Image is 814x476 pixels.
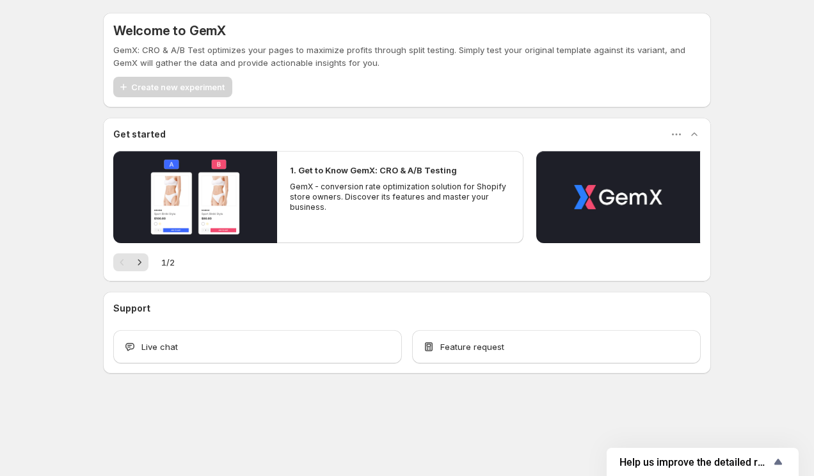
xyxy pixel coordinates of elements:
p: GemX: CRO & A/B Test optimizes your pages to maximize profits through split testing. Simply test ... [113,44,701,69]
h5: Welcome to GemX [113,23,226,38]
p: GemX - conversion rate optimization solution for Shopify store owners. Discover its features and ... [290,182,510,212]
h3: Get started [113,128,166,141]
button: Show survey - Help us improve the detailed report for A/B campaigns [619,454,786,470]
nav: Pagination [113,253,148,271]
span: 1 / 2 [161,256,175,269]
h3: Support [113,302,150,315]
span: Feature request [440,340,504,353]
h2: 1. Get to Know GemX: CRO & A/B Testing [290,164,457,177]
span: Live chat [141,340,178,353]
button: Play video [113,151,277,243]
span: Help us improve the detailed report for A/B campaigns [619,456,770,468]
button: Play video [536,151,700,243]
button: Next [131,253,148,271]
